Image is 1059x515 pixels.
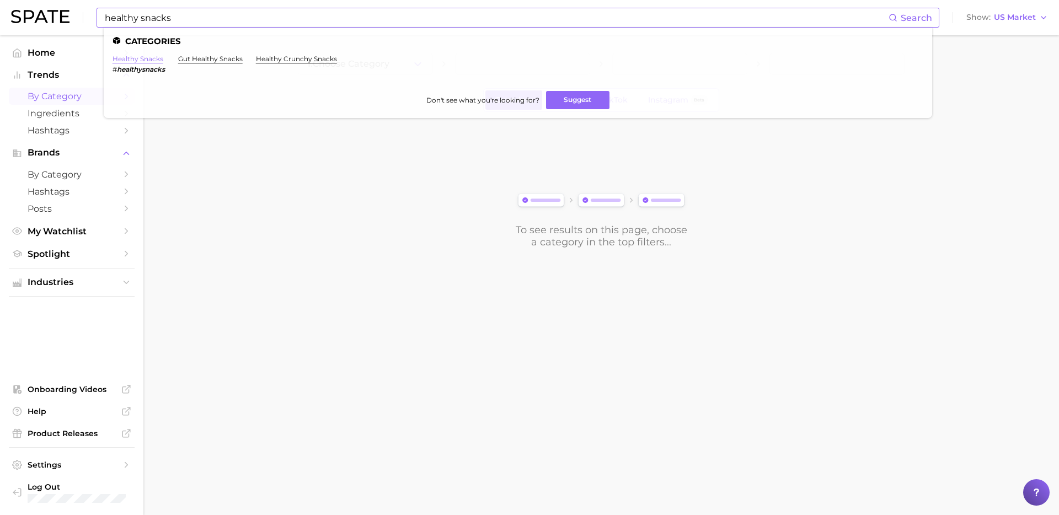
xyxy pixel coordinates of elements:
span: Don't see what you're looking for? [426,96,539,104]
span: Industries [28,277,116,287]
span: Show [966,14,991,20]
a: gut healthy snacks [178,55,243,63]
span: Product Releases [28,428,116,438]
input: Search here for a brand, industry, or ingredient [104,8,889,27]
a: Settings [9,457,135,473]
span: Hashtags [28,186,116,197]
span: by Category [28,169,116,180]
a: Onboarding Videos [9,381,135,398]
span: # [113,65,117,73]
span: Log Out [28,482,126,492]
li: Categories [113,36,923,46]
span: Settings [28,460,116,470]
img: svg%3e [515,191,688,211]
span: Spotlight [28,249,116,259]
span: Hashtags [28,125,116,136]
span: My Watchlist [28,226,116,237]
span: Ingredients [28,108,116,119]
span: Posts [28,203,116,214]
a: Help [9,403,135,420]
a: Ingredients [9,105,135,122]
a: Hashtags [9,183,135,200]
button: Brands [9,144,135,161]
span: Search [901,13,932,23]
a: by Category [9,88,135,105]
a: Spotlight [9,245,135,262]
em: healthysnacks [117,65,165,73]
span: by Category [28,91,116,101]
img: SPATE [11,10,69,23]
button: Suggest [546,91,609,109]
button: Industries [9,274,135,291]
button: Trends [9,67,135,83]
div: To see results on this page, choose a category in the top filters... [515,224,688,248]
span: Home [28,47,116,58]
a: Product Releases [9,425,135,442]
span: Brands [28,148,116,158]
a: Home [9,44,135,61]
a: healthy crunchy snacks [256,55,337,63]
button: ShowUS Market [964,10,1051,25]
a: My Watchlist [9,223,135,240]
a: by Category [9,166,135,183]
span: Help [28,406,116,416]
span: US Market [994,14,1036,20]
a: Log out. Currently logged in with e-mail alyssa@spate.nyc. [9,479,135,506]
a: healthy snacks [113,55,163,63]
a: Hashtags [9,122,135,139]
a: Posts [9,200,135,217]
span: Trends [28,70,116,80]
span: Onboarding Videos [28,384,116,394]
